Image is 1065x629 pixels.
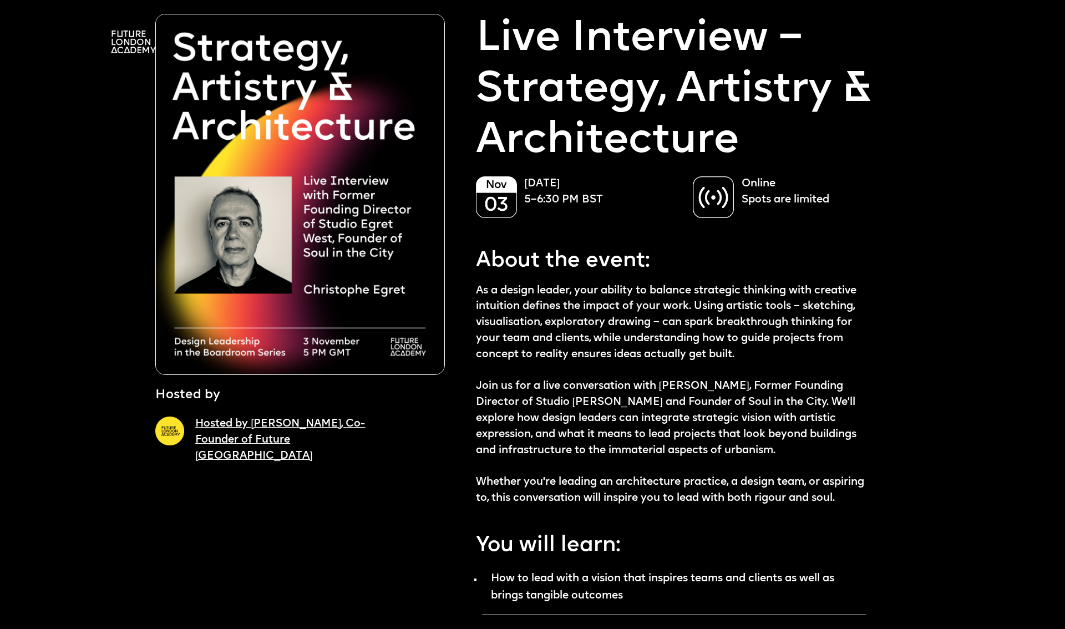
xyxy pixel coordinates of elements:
p: [DATE] 5–6:30 PM BST [524,176,681,209]
a: Hosted by [PERSON_NAME], Co-Founder of Future [GEOGRAPHIC_DATA] [195,419,365,461]
p: Online Spots are limited [742,176,899,209]
strong: How to lead with a vision that inspires teams and clients as well as brings tangible outcomes [491,574,834,601]
img: A logo saying in 3 lines: Future London Academy [111,31,156,53]
p: Live Interview – Strategy, Artistry & Architecture [476,14,910,167]
img: A yellow circle with Future London Academy logo [155,417,184,445]
p: About the event: [476,239,866,277]
p: You will learn: [476,524,866,562]
p: Hosted by [155,386,220,405]
p: As a design leader, your ability to balance strategic thinking with creative intuition defines th... [476,283,866,507]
